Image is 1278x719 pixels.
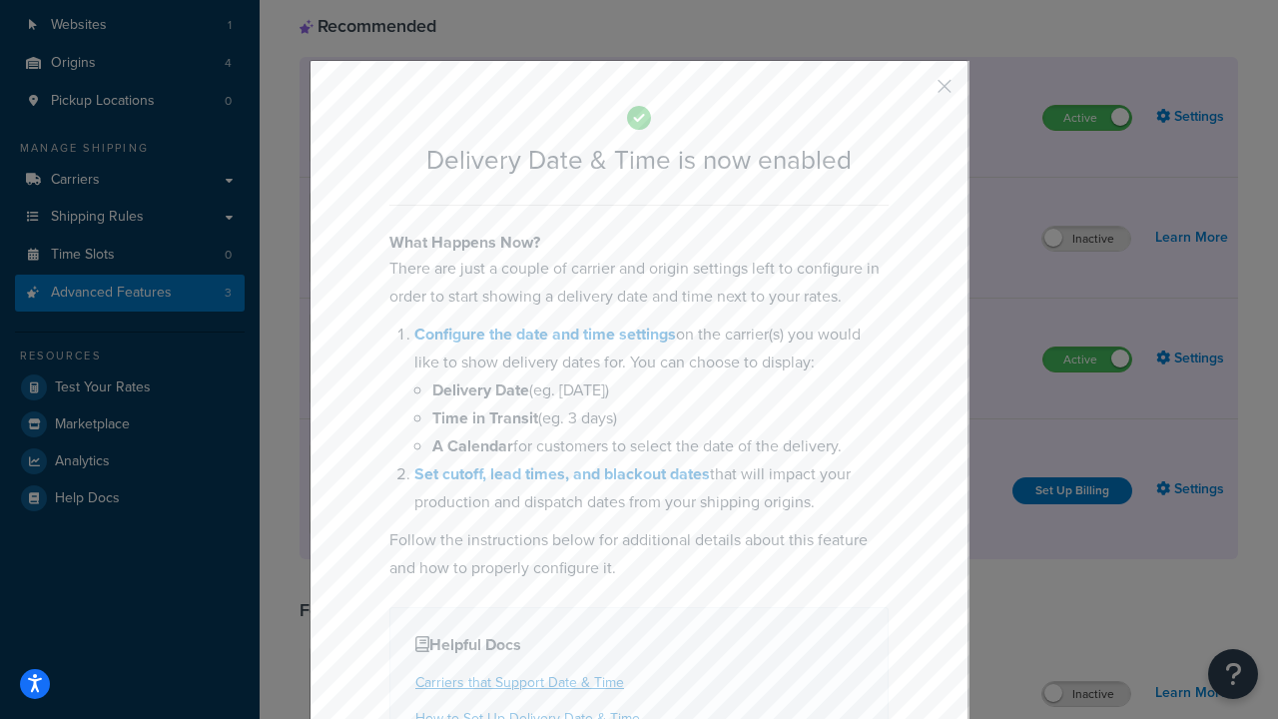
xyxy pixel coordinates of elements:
li: on the carrier(s) you would like to show delivery dates for. You can choose to display: [414,321,889,460]
a: Configure the date and time settings [414,323,676,346]
h4: Helpful Docs [415,633,863,657]
h2: Delivery Date & Time is now enabled [389,146,889,175]
li: (eg. [DATE]) [432,376,889,404]
b: Delivery Date [432,378,529,401]
b: Time in Transit [432,406,538,429]
li: that will impact your production and dispatch dates from your shipping origins. [414,460,889,516]
b: A Calendar [432,434,513,457]
a: Set cutoff, lead times, and blackout dates [414,462,710,485]
h4: What Happens Now? [389,231,889,255]
p: There are just a couple of carrier and origin settings left to configure in order to start showin... [389,255,889,311]
li: for customers to select the date of the delivery. [432,432,889,460]
p: Follow the instructions below for additional details about this feature and how to properly confi... [389,526,889,582]
a: Carriers that Support Date & Time [415,672,624,693]
li: (eg. 3 days) [432,404,889,432]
